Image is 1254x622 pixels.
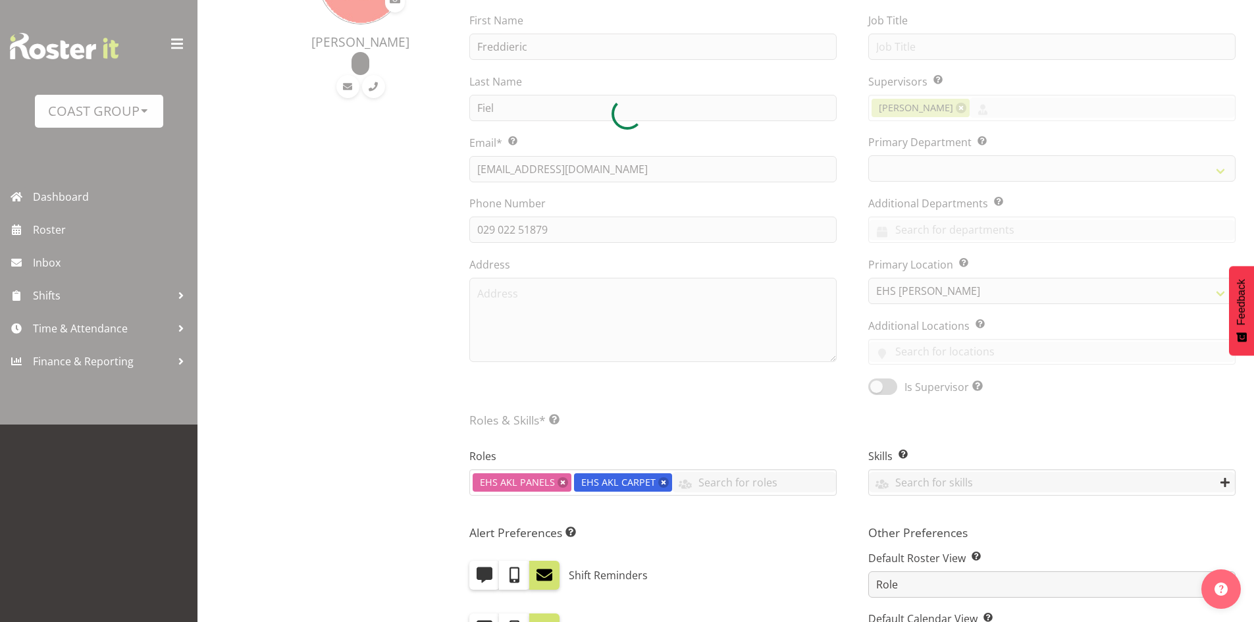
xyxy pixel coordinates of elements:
h5: Alert Preferences [469,525,837,540]
label: Roles [469,448,837,464]
input: Search for skills [869,472,1235,492]
label: Default Roster View [868,550,1236,566]
h5: Other Preferences [868,525,1236,540]
button: Feedback - Show survey [1229,266,1254,355]
label: Skills [868,448,1236,464]
span: EHS AKL CARPET [581,475,656,490]
h5: Roles & Skills* [469,413,1236,427]
span: EHS AKL PANELS [480,475,555,490]
img: help-xxl-2.png [1215,583,1228,596]
label: Shift Reminders [569,561,648,590]
span: Feedback [1236,279,1247,325]
input: Search for roles [672,472,836,492]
